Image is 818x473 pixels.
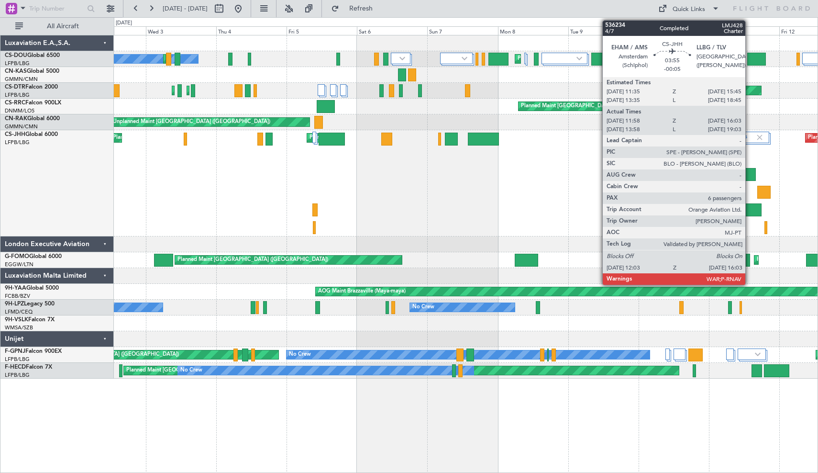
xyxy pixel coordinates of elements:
[5,91,30,99] a: LFPB/LBG
[180,363,202,378] div: No Crew
[5,261,33,268] a: EGGW/LTN
[427,26,497,35] div: Sun 7
[5,301,55,307] a: 9H-LPZLegacy 500
[216,26,287,35] div: Thu 4
[5,308,33,315] a: LFMD/CEQ
[341,5,381,12] span: Refresh
[399,56,405,60] img: arrow-gray.svg
[755,133,764,142] img: gray-close.svg
[310,131,460,145] div: Planned Maint [GEOGRAPHIC_DATA] ([GEOGRAPHIC_DATA])
[639,26,709,35] div: Wed 10
[327,1,384,16] button: Refresh
[685,83,727,98] div: AOG Maint Sofia
[755,352,761,356] img: arrow-gray.svg
[116,19,132,27] div: [DATE]
[5,324,33,331] a: WMSA/SZB
[5,132,25,137] span: CS-JHH
[5,317,28,323] span: 9H-VSLK
[5,123,38,130] a: GMMN/CMN
[5,84,25,90] span: CS-DTR
[5,68,59,74] a: CN-KASGlobal 5000
[5,254,62,259] a: G-FOMOGlobal 6000
[673,5,705,14] div: Quick Links
[568,26,639,35] div: Tue 9
[146,26,216,35] div: Wed 3
[287,26,357,35] div: Fri 5
[5,356,30,363] a: LFPB/LBG
[5,293,30,300] a: FCBB/BZV
[113,115,270,129] div: Unplanned Maint [GEOGRAPHIC_DATA] ([GEOGRAPHIC_DATA])
[5,132,58,137] a: CS-JHHGlobal 6000
[576,56,582,60] img: arrow-gray.svg
[498,26,568,35] div: Mon 8
[5,116,60,122] a: CN-RAKGlobal 6000
[5,53,60,58] a: CS-DOUGlobal 6500
[709,26,779,35] div: Thu 11
[716,134,755,142] label: 5 Flight Legs
[5,84,58,90] a: CS-DTRFalcon 2000
[5,254,29,259] span: G-FOMO
[5,364,52,370] a: F-HECDFalcon 7X
[5,317,55,323] a: 9H-VSLKFalcon 7X
[5,116,27,122] span: CN-RAK
[518,52,668,66] div: Planned Maint [GEOGRAPHIC_DATA] ([GEOGRAPHIC_DATA])
[29,1,84,16] input: Trip Number
[25,23,101,30] span: All Aircraft
[5,100,61,106] a: CS-RRCFalcon 900LX
[11,19,104,34] button: All Aircraft
[653,1,724,16] button: Quick Links
[5,139,30,146] a: LFPB/LBG
[5,107,34,114] a: DNMM/LOS
[412,300,434,315] div: No Crew
[357,26,427,35] div: Sat 6
[163,4,208,13] span: [DATE] - [DATE]
[177,253,328,267] div: Planned Maint [GEOGRAPHIC_DATA] ([GEOGRAPHIC_DATA])
[126,363,277,378] div: Planned Maint [GEOGRAPHIC_DATA] ([GEOGRAPHIC_DATA])
[5,349,62,354] a: F-GPNJFalcon 900EX
[462,56,467,60] img: arrow-gray.svg
[5,68,27,74] span: CN-KAS
[5,60,30,67] a: LFPB/LBG
[5,372,30,379] a: LFPB/LBG
[5,53,27,58] span: CS-DOU
[5,100,25,106] span: CS-RRC
[5,285,26,291] span: 9H-YAA
[5,301,24,307] span: 9H-LPZ
[5,364,26,370] span: F-HECD
[5,76,38,83] a: GMMN/CMN
[289,348,311,362] div: No Crew
[318,284,406,299] div: AOG Maint Brazzaville (Maya-maya)
[521,99,672,113] div: Planned Maint [GEOGRAPHIC_DATA] ([GEOGRAPHIC_DATA])
[5,349,25,354] span: F-GPNJ
[5,285,59,291] a: 9H-YAAGlobal 5000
